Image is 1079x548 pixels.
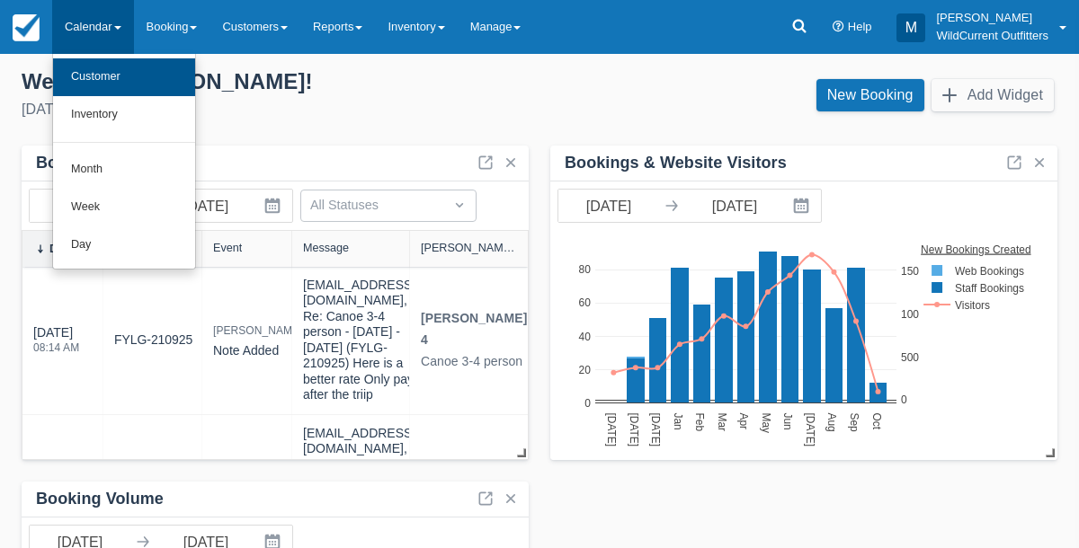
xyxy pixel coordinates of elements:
[565,153,787,173] div: Bookings & Website Visitors
[49,243,74,255] div: Date
[922,243,1032,255] text: New Bookings Created
[558,190,659,222] input: Start Date
[36,489,164,509] div: Booking Volume
[36,153,136,173] div: Booking Log
[213,242,242,254] div: Event
[421,311,527,347] strong: [PERSON_NAME] 4
[450,196,468,214] span: Dropdown icon
[936,9,1048,27] p: [PERSON_NAME]
[213,343,279,358] span: note added
[816,79,924,111] a: New Booking
[932,79,1054,111] button: Add Widget
[256,190,292,222] button: Interact with the calendar and add the check-in date for your trip.
[33,342,79,353] div: 08:14 AM
[896,13,925,42] div: M
[53,58,195,96] a: Customer
[303,426,415,536] div: [EMAIL_ADDRESS][DOMAIN_NAME], Re: Canoe Rental - [DATE] - [DATE] (MADA-280925) did you still need...
[52,54,196,270] ul: Calendar
[848,20,872,33] span: Help
[156,190,256,222] input: End Date
[33,323,79,364] div: [DATE]
[114,331,192,349] a: FYLG-210925
[22,68,525,95] div: Welcome , [PERSON_NAME] !
[30,190,130,222] input: Start Date
[421,354,527,370] div: Canoe 3-4 person
[785,190,821,222] button: Interact with the calendar and add the check-in date for your trip.
[684,190,785,222] input: End Date
[53,189,195,226] a: Week
[303,278,415,403] div: [EMAIL_ADDRESS][DOMAIN_NAME], Re: Canoe 3-4 person - [DATE] - [DATE] (FYLG-210925) Here is a bett...
[22,99,525,120] div: [DATE]
[213,320,302,341] div: [PERSON_NAME]
[936,27,1048,45] p: WildCurrent Outfitters
[303,242,349,254] div: Message
[421,242,517,254] div: [PERSON_NAME]/Item
[53,226,195,264] a: Day
[53,96,195,134] a: Inventory
[833,22,844,33] i: Help
[13,14,40,41] img: checkfront-main-nav-mini-logo.png
[53,151,195,189] a: Month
